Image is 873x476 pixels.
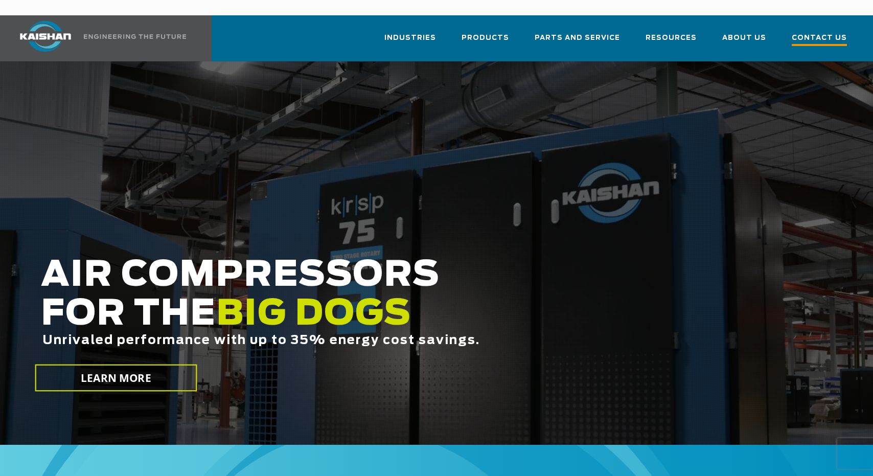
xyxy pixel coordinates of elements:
[792,32,847,46] span: Contact Us
[722,32,766,44] span: About Us
[35,365,197,392] a: LEARN MORE
[646,25,697,59] a: Resources
[535,25,620,59] a: Parts and Service
[535,32,620,44] span: Parts and Service
[81,371,152,386] span: LEARN MORE
[462,25,509,59] a: Products
[384,32,436,44] span: Industries
[7,15,188,61] a: Kaishan USA
[216,297,411,332] span: BIG DOGS
[646,32,697,44] span: Resources
[462,32,509,44] span: Products
[384,25,436,59] a: Industries
[84,34,186,39] img: Engineering the future
[42,334,480,347] span: Unrivaled performance with up to 35% energy cost savings.
[792,25,847,61] a: Contact Us
[41,256,698,379] h2: AIR COMPRESSORS FOR THE
[7,21,84,52] img: kaishan logo
[722,25,766,59] a: About Us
